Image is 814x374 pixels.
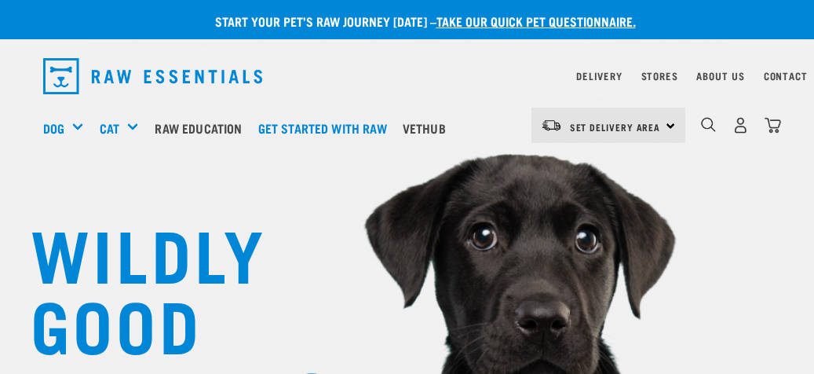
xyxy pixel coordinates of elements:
[43,119,64,137] a: Dog
[541,119,562,133] img: van-moving.png
[641,73,678,79] a: Stores
[570,124,661,130] span: Set Delivery Area
[576,73,622,79] a: Delivery
[701,117,716,132] img: home-icon-1@2x.png
[399,97,458,159] a: Vethub
[436,17,636,24] a: take our quick pet questionnaire.
[100,119,119,137] a: Cat
[764,73,808,79] a: Contact
[732,117,749,134] img: user.png
[254,97,399,159] a: Get started with Raw
[696,73,744,79] a: About Us
[43,58,263,94] img: Raw Essentials Logo
[151,97,254,159] a: Raw Education
[31,52,784,101] nav: dropdown navigation
[765,117,781,134] img: home-icon@2x.png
